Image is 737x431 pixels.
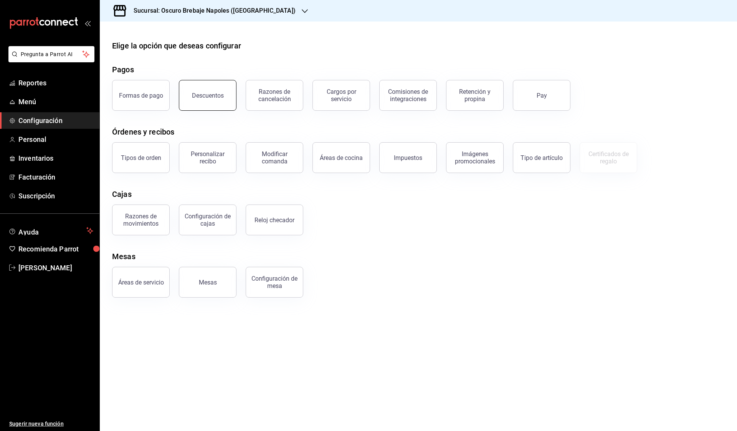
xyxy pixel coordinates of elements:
[585,150,632,165] div: Certificados de regalo
[580,142,637,173] button: Certificados de regalo
[112,80,170,111] button: Formas de pago
[184,213,231,227] div: Configuración de cajas
[451,88,499,103] div: Retención y propina
[18,115,93,126] span: Configuración
[251,275,298,290] div: Configuración de mesa
[119,92,163,99] div: Formas de pago
[192,92,224,99] div: Descuentos
[246,80,303,111] button: Razones de cancelación
[112,64,134,75] div: Pagos
[18,226,83,235] span: Ayuda
[127,6,296,15] h3: Sucursal: Oscuro Brebaje Napoles ([GEOGRAPHIC_DATA])
[9,420,93,428] span: Sugerir nueva función
[179,80,236,111] button: Descuentos
[121,154,161,161] div: Tipos de orden
[513,142,570,173] button: Tipo de artículo
[112,126,174,138] div: Órdenes y recibos
[117,213,165,227] div: Razones de movimientos
[199,279,217,286] div: Mesas
[317,88,365,103] div: Cargos por servicio
[112,188,132,200] div: Cajas
[18,172,93,182] span: Facturación
[451,150,499,165] div: Imágenes promocionales
[112,251,136,262] div: Mesas
[537,92,547,99] div: Pay
[312,142,370,173] button: Áreas de cocina
[446,80,504,111] button: Retención y propina
[384,88,432,103] div: Comisiones de integraciones
[254,216,294,224] div: Reloj checador
[18,263,93,273] span: [PERSON_NAME]
[18,134,93,145] span: Personal
[18,153,93,163] span: Inventarios
[179,267,236,298] button: Mesas
[112,142,170,173] button: Tipos de orden
[84,20,91,26] button: open_drawer_menu
[118,279,164,286] div: Áreas de servicio
[21,50,83,58] span: Pregunta a Parrot AI
[18,191,93,201] span: Suscripción
[18,97,93,107] span: Menú
[18,78,93,88] span: Reportes
[8,46,94,62] button: Pregunta a Parrot AI
[184,150,231,165] div: Personalizar recibo
[251,150,298,165] div: Modificar comanda
[112,40,241,52] div: Elige la opción que deseas configurar
[446,142,504,173] button: Imágenes promocionales
[394,154,422,161] div: Impuestos
[246,205,303,235] button: Reloj checador
[379,142,437,173] button: Impuestos
[5,56,94,64] a: Pregunta a Parrot AI
[112,205,170,235] button: Razones de movimientos
[246,142,303,173] button: Modificar comanda
[251,88,298,103] div: Razones de cancelación
[521,154,563,161] div: Tipo de artículo
[320,154,363,161] div: Áreas de cocina
[379,80,437,111] button: Comisiones de integraciones
[246,267,303,298] button: Configuración de mesa
[513,80,570,111] button: Pay
[112,267,170,298] button: Áreas de servicio
[179,142,236,173] button: Personalizar recibo
[18,244,93,254] span: Recomienda Parrot
[312,80,370,111] button: Cargos por servicio
[179,205,236,235] button: Configuración de cajas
